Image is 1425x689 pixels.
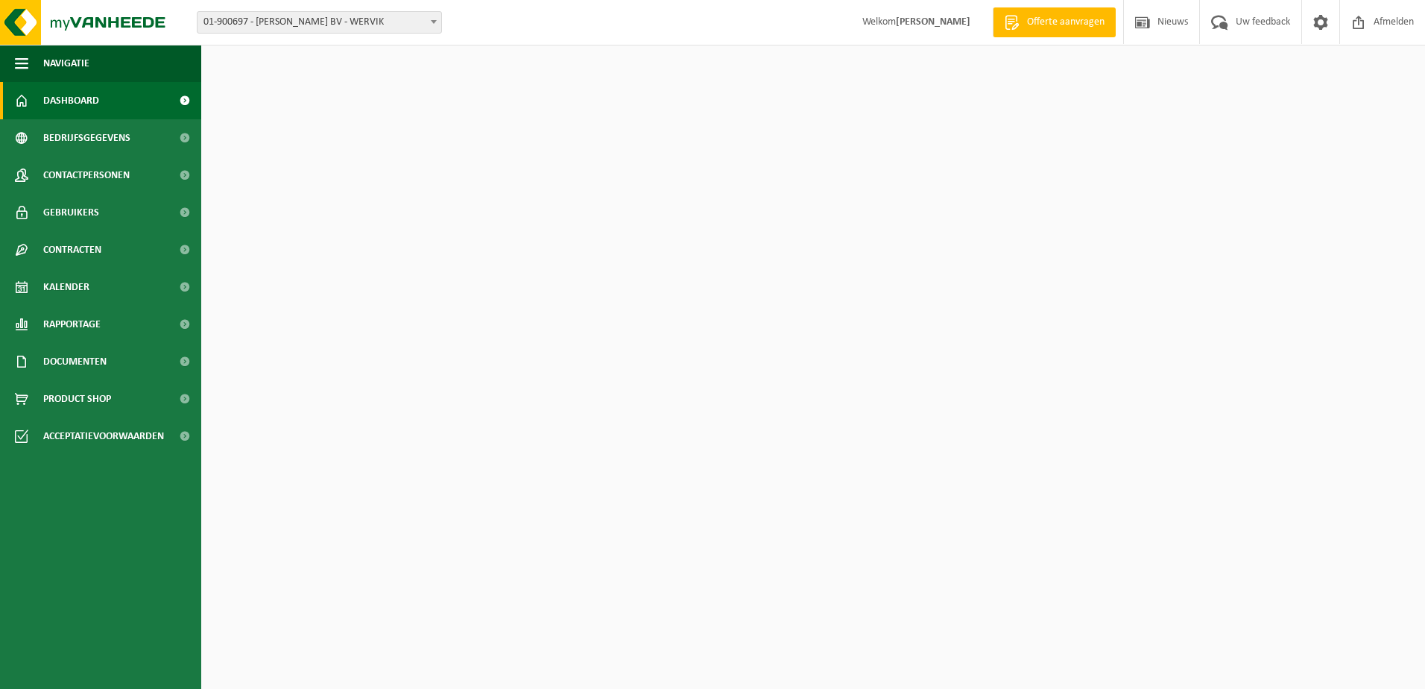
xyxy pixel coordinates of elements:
span: Contracten [43,231,101,268]
strong: [PERSON_NAME] [896,16,970,28]
span: Offerte aanvragen [1023,15,1108,30]
span: Navigatie [43,45,89,82]
span: 01-900697 - DESMARETS - LECOMPTE BV - WERVIK [198,12,441,33]
span: Documenten [43,343,107,380]
span: Dashboard [43,82,99,119]
span: Gebruikers [43,194,99,231]
span: Contactpersonen [43,157,130,194]
span: Bedrijfsgegevens [43,119,130,157]
a: Offerte aanvragen [993,7,1116,37]
span: Acceptatievoorwaarden [43,418,164,455]
span: 01-900697 - DESMARETS - LECOMPTE BV - WERVIK [197,11,442,34]
span: Rapportage [43,306,101,343]
span: Kalender [43,268,89,306]
span: Product Shop [43,380,111,418]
